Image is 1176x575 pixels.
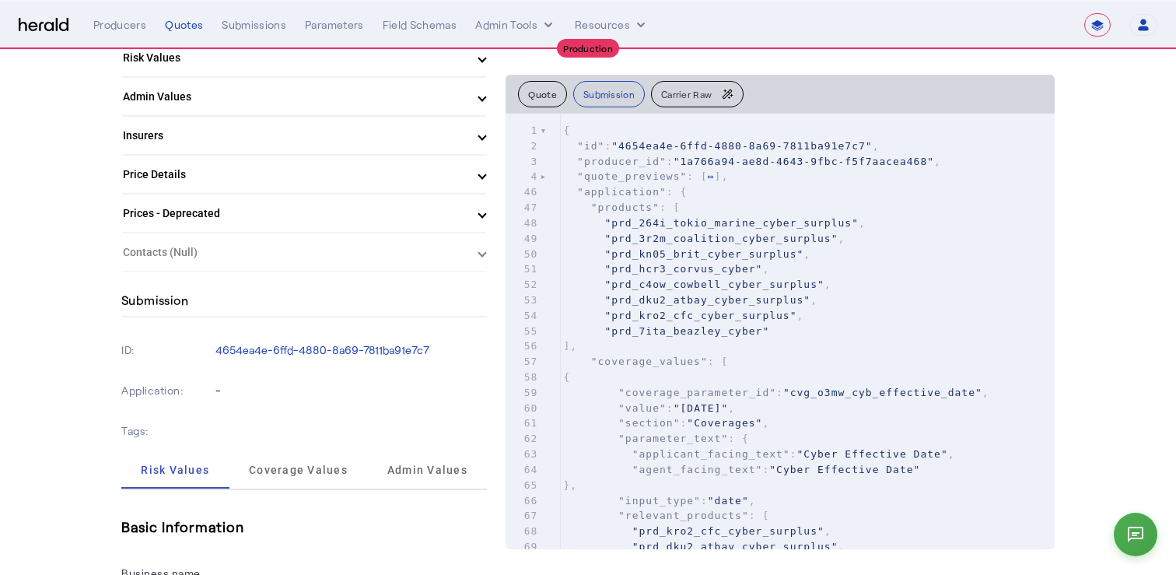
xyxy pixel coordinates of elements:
[577,156,667,167] span: "producer_id"
[506,324,540,339] div: 55
[563,387,989,398] span: : ,
[563,186,687,198] span: : {
[563,233,845,244] span: ,
[19,18,68,33] img: Herald Logo
[506,539,540,555] div: 69
[518,81,567,107] button: Quote
[563,263,769,275] span: ,
[506,462,540,478] div: 64
[577,140,604,152] span: "id"
[506,261,540,277] div: 51
[506,493,540,509] div: 66
[506,401,540,416] div: 60
[563,417,769,429] span: : ,
[674,402,729,414] span: "[DATE]"
[563,464,920,475] span: :
[123,89,467,105] mat-panel-title: Admin Values
[632,525,824,537] span: "prd_kro2_cfc_cyber_surplus"
[506,370,540,385] div: 58
[249,465,348,475] span: Coverage Values
[506,138,540,154] div: 2
[563,140,879,152] span: : ,
[563,433,748,444] span: : {
[563,479,577,491] span: },
[651,81,744,107] button: Carrier Raw
[577,186,667,198] span: "application"
[506,447,540,462] div: 63
[165,17,203,33] div: Quotes
[618,433,728,444] span: "parameter_text"
[563,310,803,321] span: ,
[563,525,831,537] span: ,
[121,515,487,538] h5: Basic Information
[632,448,790,460] span: "applicant_facing_text"
[121,39,487,76] mat-expansion-panel-header: Risk Values
[591,202,660,213] span: "products"
[563,495,755,507] span: : ,
[305,17,364,33] div: Parameters
[121,156,487,193] mat-expansion-panel-header: Price Details
[563,340,577,352] span: ],
[563,202,680,213] span: : [
[506,169,540,184] div: 4
[506,385,540,401] div: 59
[387,465,467,475] span: Admin Values
[506,184,540,200] div: 46
[506,338,540,354] div: 56
[121,380,212,401] p: Application:
[618,417,680,429] span: "section"
[674,156,934,167] span: "1a766a94-ae8d-4643-9fbc-f5f7aacea468"
[563,170,728,182] span: : [ ],
[141,465,209,475] span: Risk Values
[708,495,749,507] span: "date"
[506,431,540,447] div: 62
[563,156,941,167] span: : ,
[618,402,667,414] span: "value"
[797,448,948,460] span: "Cyber Effective Date"
[506,354,540,370] div: 57
[222,17,286,33] div: Submissions
[687,417,762,429] span: "Coverages"
[783,387,982,398] span: "cvg_o3mw_cyb_effective_date"
[215,383,488,398] p: -
[563,541,845,552] span: ,
[215,342,488,358] p: 4654ea4e-6ffd-4880-8a69-7811ba91e7c7
[506,200,540,216] div: 47
[591,356,708,367] span: "coverage_values"
[506,216,540,231] div: 48
[121,291,188,310] h4: Submission
[563,356,728,367] span: : [
[577,170,687,182] span: "quote_previews"
[93,17,146,33] div: Producers
[604,248,803,260] span: "prd_kn05_brit_cyber_surplus"
[604,310,796,321] span: "prd_kro2_cfc_cyber_surplus"
[563,248,810,260] span: ,
[123,128,467,144] mat-panel-title: Insurers
[618,495,701,507] span: "input_type"
[121,420,212,442] p: Tags:
[506,508,540,524] div: 67
[563,371,570,383] span: {
[121,195,487,232] mat-expansion-panel-header: Prices - Deprecated
[506,247,540,262] div: 50
[123,50,467,66] mat-panel-title: Risk Values
[661,89,712,99] span: Carrier Raw
[506,293,540,308] div: 53
[121,339,212,361] p: ID:
[573,81,645,107] button: Submission
[123,205,467,222] mat-panel-title: Prices - Deprecated
[506,123,540,138] div: 1
[632,541,838,552] span: "prd_dku2_atbay_cyber_surplus"
[604,294,810,306] span: "prd_dku2_atbay_cyber_surplus"
[506,415,540,431] div: 61
[123,167,467,183] mat-panel-title: Price Details
[506,114,1055,549] herald-code-block: quote
[563,217,865,229] span: ,
[506,154,540,170] div: 3
[604,325,769,337] span: "prd_7ita_beazley_cyber"
[475,17,556,33] button: internal dropdown menu
[604,233,838,244] span: "prd_3r2m_coalition_cyber_surplus"
[618,510,749,521] span: "relevant_products"
[563,448,954,460] span: : ,
[604,263,762,275] span: "prd_hcr3_corvus_cyber"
